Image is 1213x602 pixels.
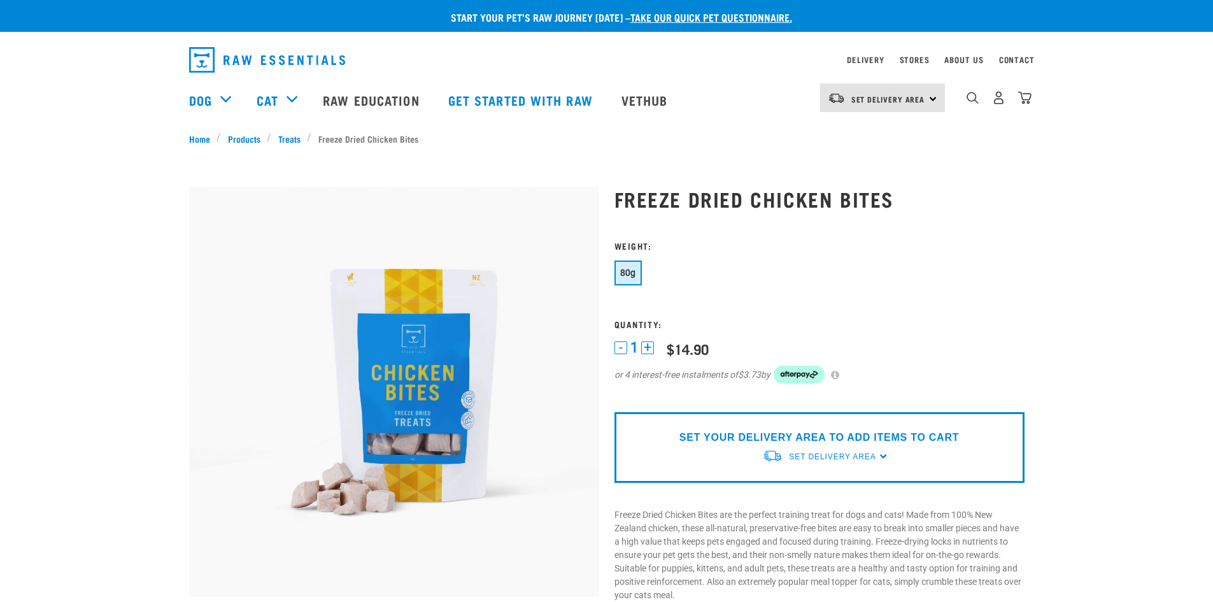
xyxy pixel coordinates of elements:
[609,75,684,125] a: Vethub
[179,42,1035,78] nav: dropdown navigation
[992,91,1005,104] img: user.png
[944,57,983,62] a: About Us
[436,75,609,125] a: Get started with Raw
[620,268,636,278] span: 80g
[789,452,876,461] span: Set Delivery Area
[189,47,345,73] img: Raw Essentials Logo
[679,430,959,445] p: SET YOUR DELIVERY AREA TO ADD ITEMS TO CART
[614,187,1025,210] h1: Freeze Dried Chicken Bites
[967,92,979,104] img: home-icon-1@2x.png
[762,449,783,462] img: van-moving.png
[257,90,278,110] a: Cat
[310,75,435,125] a: Raw Education
[614,261,642,285] button: 80g
[630,341,638,354] span: 1
[641,341,654,354] button: +
[667,341,709,357] div: $14.90
[189,90,212,110] a: Dog
[614,366,1025,383] div: or 4 interest-free instalments of by
[738,368,761,382] span: $3.73
[1018,91,1032,104] img: home-icon@2x.png
[221,132,267,145] a: Products
[614,241,1025,250] h3: Weight:
[851,97,925,101] span: Set Delivery Area
[630,14,792,20] a: take our quick pet questionnaire.
[614,508,1025,602] p: Freeze Dried Chicken Bites are the perfect training treat for dogs and cats! Made from 100% New Z...
[900,57,930,62] a: Stores
[189,132,217,145] a: Home
[189,132,1025,145] nav: breadcrumbs
[614,341,627,354] button: -
[847,57,884,62] a: Delivery
[189,187,599,597] img: RE Product Shoot 2023 Nov8581
[999,57,1035,62] a: Contact
[828,92,845,104] img: van-moving.png
[271,132,307,145] a: Treats
[774,366,825,383] img: Afterpay
[614,319,1025,329] h3: Quantity:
